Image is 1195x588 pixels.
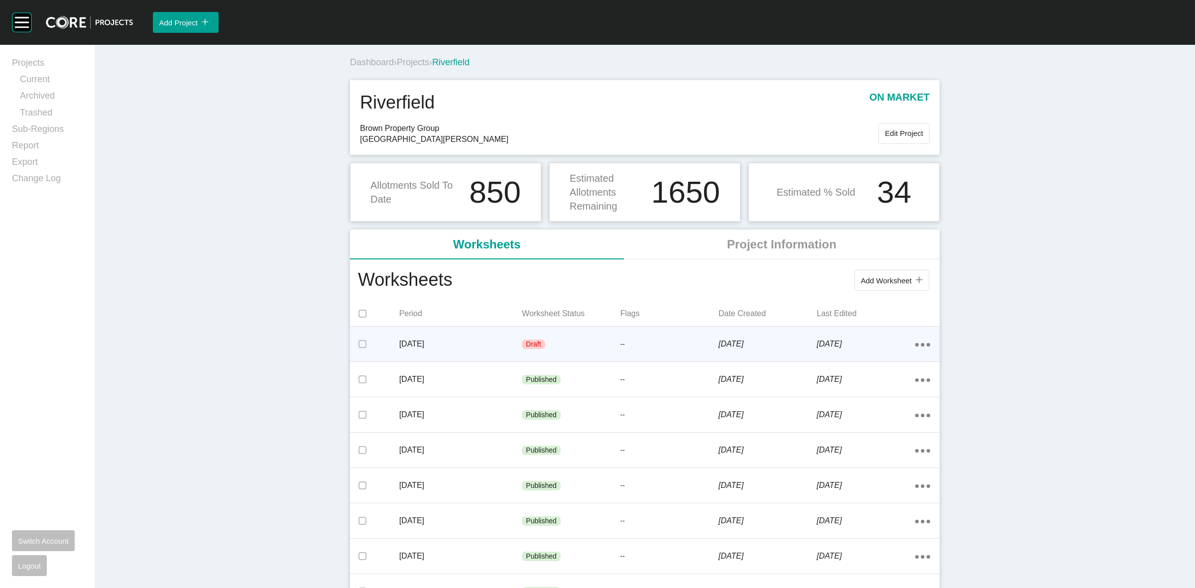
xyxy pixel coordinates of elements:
[620,340,718,350] p: --
[432,57,470,67] span: Riverfield
[12,57,83,73] a: Projects
[522,308,620,319] p: Worksheet Status
[350,57,394,67] a: Dashboard
[869,90,930,115] p: on market
[526,481,557,491] p: Published
[718,409,817,420] p: [DATE]
[399,515,522,526] p: [DATE]
[12,555,47,576] button: Logout
[360,90,435,115] h1: Riverfield
[12,156,83,172] a: Export
[394,57,397,67] span: ›
[470,177,521,208] h1: 850
[12,172,83,189] a: Change Log
[399,551,522,562] p: [DATE]
[817,374,915,385] p: [DATE]
[358,267,452,293] h1: Worksheets
[718,551,817,562] p: [DATE]
[620,481,718,491] p: --
[817,515,915,526] p: [DATE]
[370,178,464,206] p: Allotments Sold To Date
[620,446,718,456] p: --
[817,308,915,319] p: Last Edited
[877,177,911,208] h1: 34
[777,185,855,199] p: Estimated % Sold
[526,552,557,562] p: Published
[718,308,817,319] p: Date Created
[399,445,522,456] p: [DATE]
[526,340,541,350] p: Draft
[570,171,645,213] p: Estimated Allotments Remaining
[159,18,198,27] span: Add Project
[620,308,718,319] p: Flags
[399,308,522,319] p: Period
[817,445,915,456] p: [DATE]
[12,139,83,156] a: Report
[20,73,83,90] a: Current
[854,270,929,291] button: Add Worksheet
[46,16,133,29] img: core-logo-dark.3138cae2.png
[399,339,522,350] p: [DATE]
[817,480,915,491] p: [DATE]
[817,339,915,350] p: [DATE]
[526,516,557,526] p: Published
[429,57,432,67] span: ›
[817,409,915,420] p: [DATE]
[12,530,75,551] button: Switch Account
[12,123,83,139] a: Sub-Regions
[620,375,718,385] p: --
[526,446,557,456] p: Published
[718,445,817,456] p: [DATE]
[350,230,624,259] li: Worksheets
[885,129,923,137] span: Edit Project
[624,230,940,259] li: Project Information
[153,12,219,33] button: Add Project
[360,134,878,145] span: [GEOGRAPHIC_DATA][PERSON_NAME]
[397,57,429,67] a: Projects
[861,276,912,285] span: Add Worksheet
[18,562,41,570] span: Logout
[399,374,522,385] p: [DATE]
[620,552,718,562] p: --
[399,409,522,420] p: [DATE]
[360,123,878,134] span: Brown Property Group
[399,480,522,491] p: [DATE]
[20,107,83,123] a: Trashed
[620,410,718,420] p: --
[18,537,69,545] span: Switch Account
[620,516,718,526] p: --
[878,123,930,144] button: Edit Project
[718,480,817,491] p: [DATE]
[20,90,83,106] a: Archived
[526,410,557,420] p: Published
[526,375,557,385] p: Published
[718,515,817,526] p: [DATE]
[718,339,817,350] p: [DATE]
[817,551,915,562] p: [DATE]
[651,177,720,208] h1: 1650
[718,374,817,385] p: [DATE]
